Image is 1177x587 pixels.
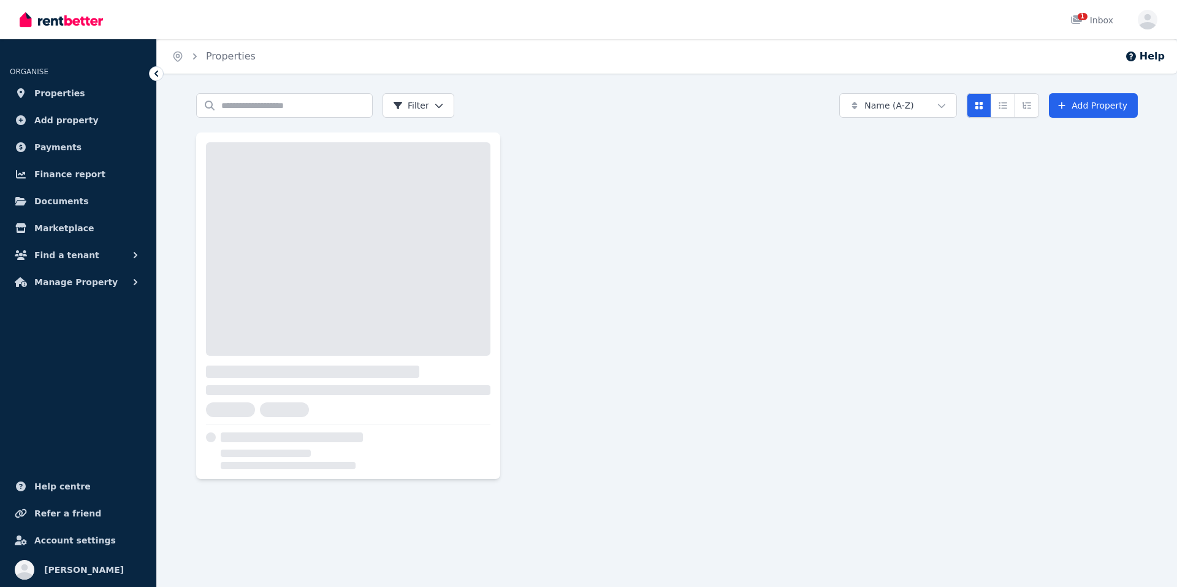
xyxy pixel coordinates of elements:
[1070,14,1113,26] div: Inbox
[34,194,89,209] span: Documents
[10,528,147,553] a: Account settings
[10,135,147,159] a: Payments
[34,533,116,548] span: Account settings
[44,562,124,577] span: [PERSON_NAME]
[1049,93,1138,118] a: Add Property
[967,93,1039,118] div: View options
[34,506,101,521] span: Refer a friend
[839,93,957,118] button: Name (A-Z)
[10,270,147,294] button: Manage Property
[34,140,82,155] span: Payments
[34,479,91,494] span: Help centre
[864,99,914,112] span: Name (A-Z)
[206,50,256,62] a: Properties
[34,86,85,101] span: Properties
[20,10,103,29] img: RentBetter
[10,108,147,132] a: Add property
[10,216,147,240] a: Marketplace
[10,81,147,106] a: Properties
[383,93,454,118] button: Filter
[34,275,118,290] span: Manage Property
[991,93,1015,118] button: Compact list view
[10,189,147,213] a: Documents
[34,113,99,128] span: Add property
[10,67,48,76] span: ORGANISE
[34,248,99,263] span: Find a tenant
[10,501,147,526] a: Refer a friend
[34,167,105,182] span: Finance report
[10,162,147,186] a: Finance report
[1015,93,1039,118] button: Expanded list view
[1125,49,1165,64] button: Help
[34,221,94,236] span: Marketplace
[967,93,991,118] button: Card view
[157,39,270,74] nav: Breadcrumb
[1078,13,1087,20] span: 1
[10,474,147,499] a: Help centre
[393,99,429,112] span: Filter
[10,243,147,267] button: Find a tenant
